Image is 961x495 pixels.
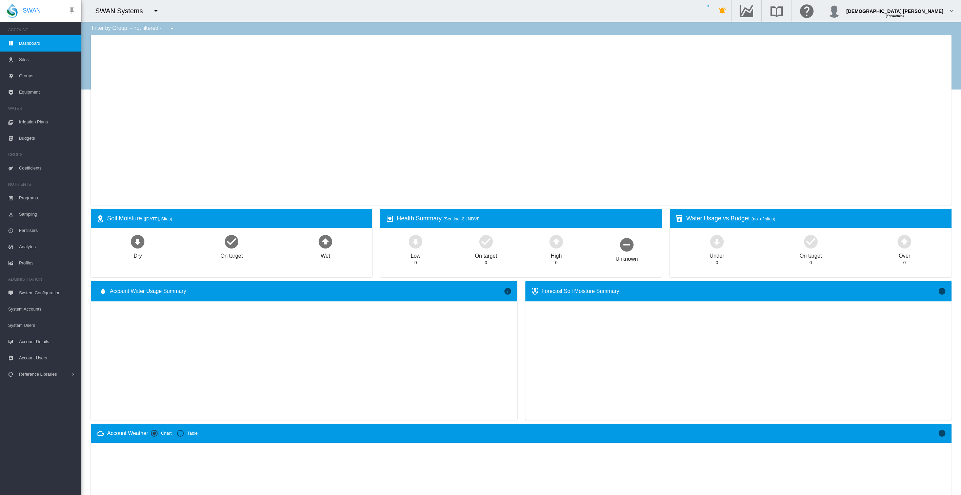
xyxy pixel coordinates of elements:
md-icon: icon-checkbox-marked-circle [223,233,240,250]
md-icon: icon-water [99,287,107,295]
div: Dry [134,250,142,260]
span: (no. of sites) [752,216,775,221]
div: Under [709,250,724,260]
md-icon: Click here for help [799,7,815,15]
img: profile.jpg [827,4,841,18]
div: Soil Moisture [107,214,367,223]
span: Budgets [19,130,76,146]
md-icon: icon-menu-down [168,24,176,33]
div: Wet [321,250,330,260]
div: Filter by Group: - not filtered - [87,22,181,35]
span: System Users [8,317,76,334]
div: 0 [485,260,487,266]
md-icon: icon-information [938,287,946,295]
span: System Accounts [8,301,76,317]
md-icon: icon-arrow-up-bold-circle [548,233,564,250]
span: NUTRIENTS [8,179,76,190]
span: Coefficients [19,160,76,176]
span: Account Water Usage Summary [110,288,504,295]
button: icon-menu-down [165,22,179,35]
div: [DEMOGRAPHIC_DATA] [PERSON_NAME] [846,5,943,12]
div: Forecast Soil Moisture Summary [542,288,938,295]
div: On target [800,250,822,260]
md-icon: icon-arrow-down-bold-circle [709,233,725,250]
div: 0 [414,260,417,266]
div: On target [220,250,243,260]
span: Sites [19,52,76,68]
md-icon: icon-arrow-down-bold-circle [407,233,424,250]
md-icon: icon-bell-ring [718,7,726,15]
button: icon-menu-down [149,4,163,18]
div: SWAN Systems [95,6,149,16]
span: ([DATE], Sites) [144,216,172,221]
span: (Sentinel-2 | NDVI) [443,216,480,221]
div: 0 [716,260,718,266]
span: ADMINISTRATION [8,274,76,285]
div: Water Usage vs Budget [686,214,946,223]
span: Reference Libraries [19,366,71,382]
div: Unknown [616,253,638,263]
button: icon-bell-ring [716,4,729,18]
md-icon: icon-weather-cloudy [96,429,104,437]
md-icon: icon-heart-box-outline [386,215,394,223]
span: Sampling [19,206,76,222]
div: 0 [555,260,558,266]
md-icon: icon-arrow-up-bold-circle [896,233,913,250]
div: Low [411,250,420,260]
span: Dashboard [19,35,76,52]
span: Account Users [19,350,76,366]
md-icon: icon-checkbox-marked-circle [478,233,494,250]
span: Analytes [19,239,76,255]
md-icon: icon-arrow-up-bold-circle [317,233,334,250]
span: CROPS [8,149,76,160]
img: SWAN-Landscape-Logo-Colour-drop.png [7,4,18,18]
span: System Configuration [19,285,76,301]
span: Equipment [19,84,76,100]
md-icon: icon-thermometer-lines [531,287,539,295]
div: Over [899,250,910,260]
span: Groups [19,68,76,84]
span: Account Details [19,334,76,350]
span: Fertilisers [19,222,76,239]
md-icon: icon-checkbox-marked-circle [803,233,819,250]
span: (SysAdmin) [886,14,904,18]
md-icon: icon-pin [68,7,76,15]
md-icon: icon-minus-circle [619,236,635,253]
span: ACCOUNT [8,24,76,35]
div: Health Summary [397,214,656,223]
span: WATER [8,103,76,114]
span: SWAN [23,6,41,15]
md-icon: icon-chevron-down [947,7,956,15]
div: 0 [903,260,906,266]
md-icon: icon-map-marker-radius [96,215,104,223]
div: High [551,250,562,260]
div: Account Weather [107,430,148,437]
md-icon: icon-cup-water [675,215,683,223]
md-icon: icon-information [938,429,946,437]
md-icon: icon-arrow-down-bold-circle [129,233,146,250]
md-icon: Search the knowledge base [768,7,785,15]
md-icon: icon-information [504,287,512,295]
div: On target [475,250,497,260]
span: Programs [19,190,76,206]
span: Irrigation Plans [19,114,76,130]
span: Profiles [19,255,76,271]
div: 0 [809,260,812,266]
md-icon: Go to the Data Hub [738,7,755,15]
md-icon: icon-menu-down [152,7,160,15]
